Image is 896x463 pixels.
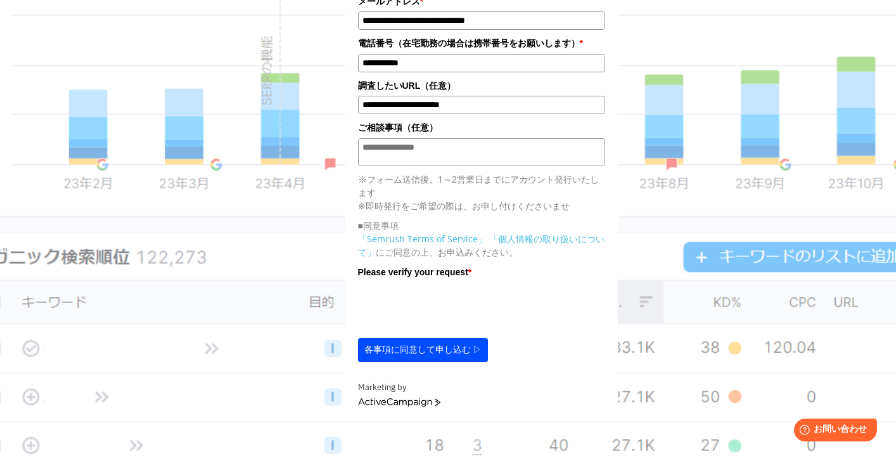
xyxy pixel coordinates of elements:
[358,232,605,259] p: にご同意の上、お申込みください。
[358,36,605,50] label: 電話番号（在宅勤務の場合は携帯番号をお願いします）
[358,121,605,134] label: ご相談事項（任意）
[358,338,489,362] button: 各事項に同意して申し込む ▷
[358,79,605,93] label: 調査したいURL（任意）
[358,282,551,332] iframe: reCAPTCHA
[358,233,605,258] a: 「個人情報の取り扱いについて」
[358,233,487,245] a: 「Semrush Terms of Service」
[358,381,605,395] div: Marketing by
[358,265,605,279] label: Please verify your request
[783,414,882,449] iframe: Help widget launcher
[358,219,605,232] p: ■同意事項
[358,173,605,212] p: ※フォーム送信後、1～2営業日までにアカウント発行いたします ※即時発行をご希望の際は、お申し付けくださいませ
